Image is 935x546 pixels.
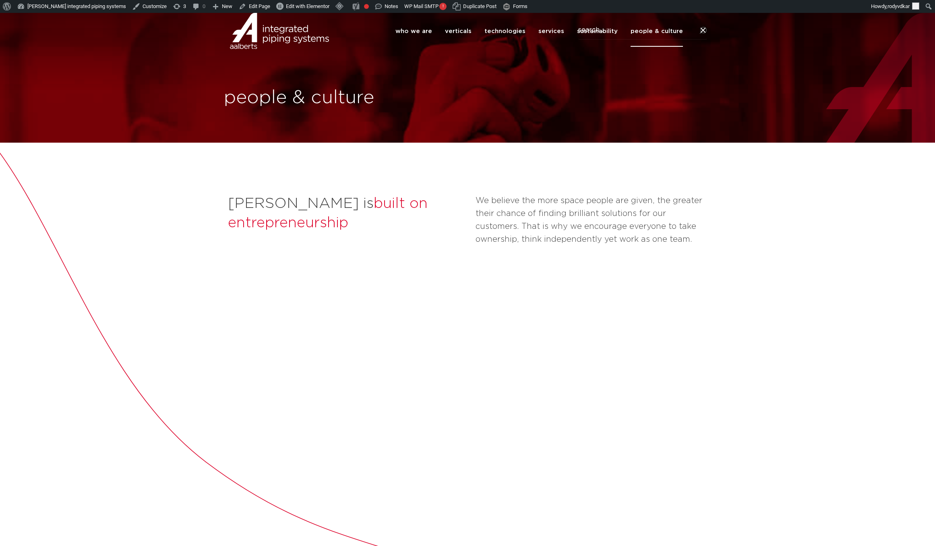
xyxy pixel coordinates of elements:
[887,3,910,9] span: rodyvdkar
[445,16,472,47] a: verticals
[364,4,369,9] div: Focus keyphrase not set
[224,85,463,111] h1: people & culture
[577,16,618,47] a: sustainability
[395,16,432,47] a: who we are
[439,3,447,10] span: !
[538,16,564,47] a: services
[286,3,329,9] span: Edit with Elementor
[631,16,683,47] a: people & culture
[395,16,683,47] nav: Menu
[476,194,707,246] p: We believe the more space people are given, the greater their chance of finding brilliant solutio...
[228,196,428,230] span: built on entrepreneurship
[484,16,525,47] a: technologies
[228,194,467,233] h2: [PERSON_NAME] is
